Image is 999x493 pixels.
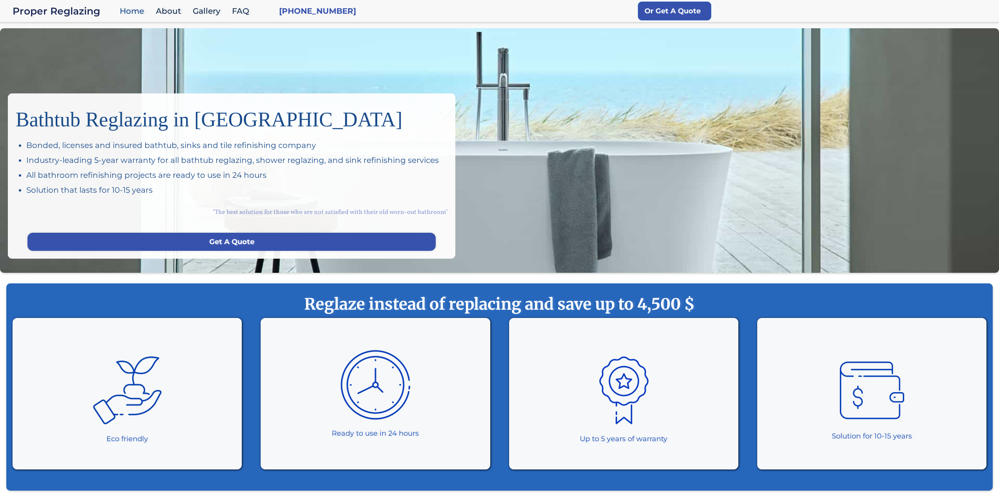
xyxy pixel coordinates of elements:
div: "The best solution for those who are not satisfied with their old worn-out bathroom" [16,199,447,225]
a: About [152,3,189,20]
div: Solution that lasts for 10-15 years [26,184,447,195]
a: [PHONE_NUMBER] [279,5,356,16]
a: Gallery [189,3,228,20]
div: Solution for 10-15 years [832,431,912,442]
div: Bonded, licenses and insured bathtub, sinks and tile refinishing company [26,140,447,151]
div: Up to 5 years of warranty [580,433,667,444]
a: Home [116,3,152,20]
div: Eco friendly [106,433,148,444]
div: Industry-leading 5-year warranty for all bathtub reglazing, shower reglazing, and sink refinishin... [26,155,447,166]
a: FAQ [228,3,257,20]
a: home [13,5,116,16]
a: Get A Quote [27,233,436,251]
strong: Reglaze instead of replacing and save up to 4,500 $ [22,294,977,314]
h1: Bathtub Reglazing in [GEOGRAPHIC_DATA] [16,101,447,132]
div: All bathroom refinishing projects are ready to use in 24 hours [26,170,447,181]
div: Proper Reglazing [13,5,116,16]
div: Ready to use in 24 hours ‍ [332,428,419,450]
a: Or Get A Quote [638,2,711,20]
